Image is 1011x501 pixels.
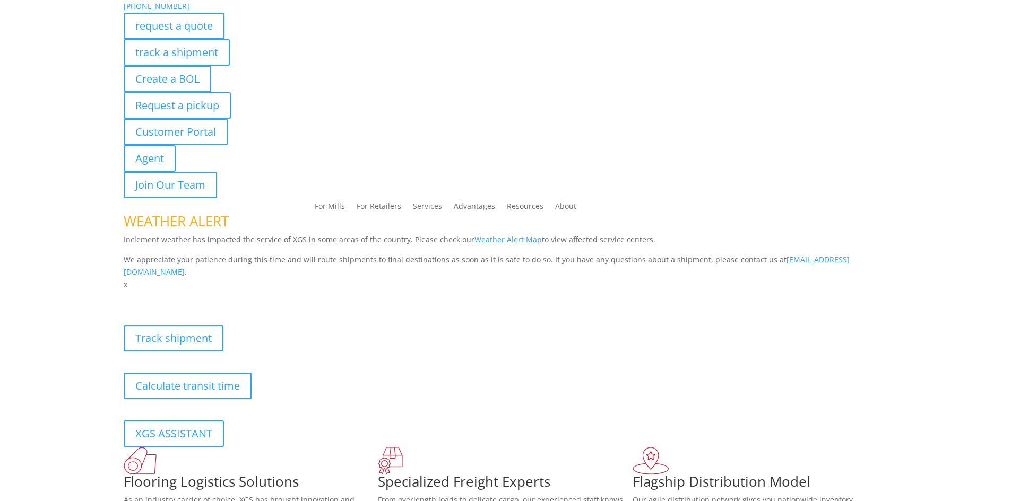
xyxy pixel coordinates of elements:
a: Advantages [454,203,495,214]
p: x [124,278,888,291]
a: Create a BOL [124,66,211,92]
a: For Retailers [357,203,401,214]
img: xgs-icon-total-supply-chain-intelligence-red [124,447,157,474]
a: Customer Portal [124,119,228,145]
a: Services [413,203,442,214]
p: We appreciate your patience during this time and will route shipments to final destinations as so... [124,253,888,279]
span: WEATHER ALERT [124,212,229,231]
a: XGS ASSISTANT [124,420,224,447]
h1: Flooring Logistics Solutions [124,474,378,494]
b: Visibility, transparency, and control for your entire supply chain. [124,293,360,303]
img: xgs-icon-flagship-distribution-model-red [633,447,669,474]
p: Inclement weather has impacted the service of XGS in some areas of the country. Please check our ... [124,233,888,253]
a: track a shipment [124,39,230,66]
a: Request a pickup [124,92,231,119]
h1: Flagship Distribution Model [633,474,887,494]
img: xgs-icon-focused-on-flooring-red [378,447,403,474]
h1: Specialized Freight Experts [378,474,633,494]
a: Calculate transit time [124,373,252,399]
a: Join Our Team [124,172,217,198]
a: For Mills [315,203,345,214]
a: request a quote [124,13,224,39]
a: Resources [507,203,543,214]
a: About [555,203,576,214]
a: Agent [124,145,176,172]
a: Weather Alert Map [474,234,542,244]
a: Track shipment [124,325,223,351]
a: [PHONE_NUMBER] [124,1,189,11]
